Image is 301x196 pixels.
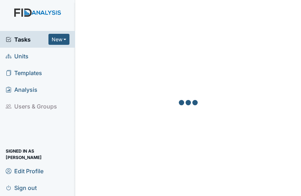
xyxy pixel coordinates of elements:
[6,149,69,160] span: Signed in as [PERSON_NAME]
[6,182,37,193] span: Sign out
[6,84,37,95] span: Analysis
[6,35,48,44] a: Tasks
[6,51,28,62] span: Units
[6,67,42,78] span: Templates
[6,165,43,176] span: Edit Profile
[48,34,70,45] button: New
